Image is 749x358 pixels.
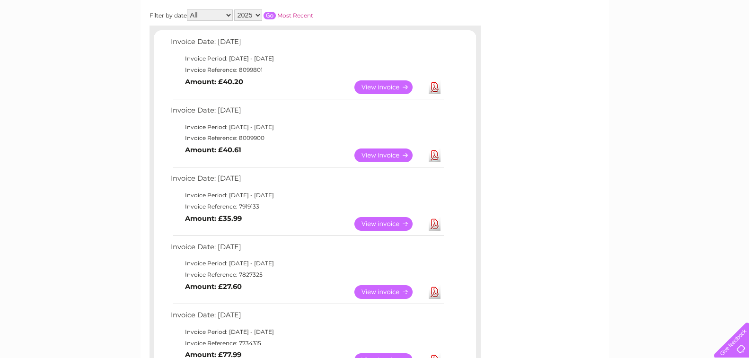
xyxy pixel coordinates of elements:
a: View [354,285,424,299]
a: Log out [718,40,740,47]
b: Amount: £35.99 [185,214,242,223]
td: Invoice Reference: 8099801 [168,64,445,76]
a: View [354,148,424,162]
a: Water [582,40,600,47]
a: Download [429,285,441,299]
a: Download [429,80,441,94]
td: Invoice Date: [DATE] [168,241,445,258]
td: Invoice Date: [DATE] [168,172,445,190]
a: Contact [686,40,709,47]
td: Invoice Period: [DATE] - [DATE] [168,53,445,64]
div: Clear Business is a trading name of Verastar Limited (registered in [GEOGRAPHIC_DATA] No. 3667643... [151,5,599,46]
b: Amount: £40.61 [185,146,241,154]
div: Filter by date [150,9,398,21]
a: Most Recent [277,12,313,19]
a: Energy [606,40,627,47]
td: Invoice Reference: 7919133 [168,201,445,212]
td: Invoice Period: [DATE] - [DATE] [168,190,445,201]
td: Invoice Reference: 7734315 [168,338,445,349]
a: Blog [667,40,680,47]
img: logo.png [26,25,74,53]
b: Amount: £27.60 [185,282,242,291]
td: Invoice Reference: 8009900 [168,132,445,144]
td: Invoice Date: [DATE] [168,309,445,326]
a: Download [429,217,441,231]
b: Amount: £40.20 [185,78,243,86]
a: Telecoms [633,40,661,47]
a: Download [429,148,441,162]
td: Invoice Date: [DATE] [168,35,445,53]
td: Invoice Date: [DATE] [168,104,445,122]
td: Invoice Period: [DATE] - [DATE] [168,326,445,338]
td: Invoice Period: [DATE] - [DATE] [168,258,445,269]
a: View [354,217,424,231]
td: Invoice Reference: 7827325 [168,269,445,280]
a: 0333 014 3131 [571,5,636,17]
a: View [354,80,424,94]
td: Invoice Period: [DATE] - [DATE] [168,122,445,133]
